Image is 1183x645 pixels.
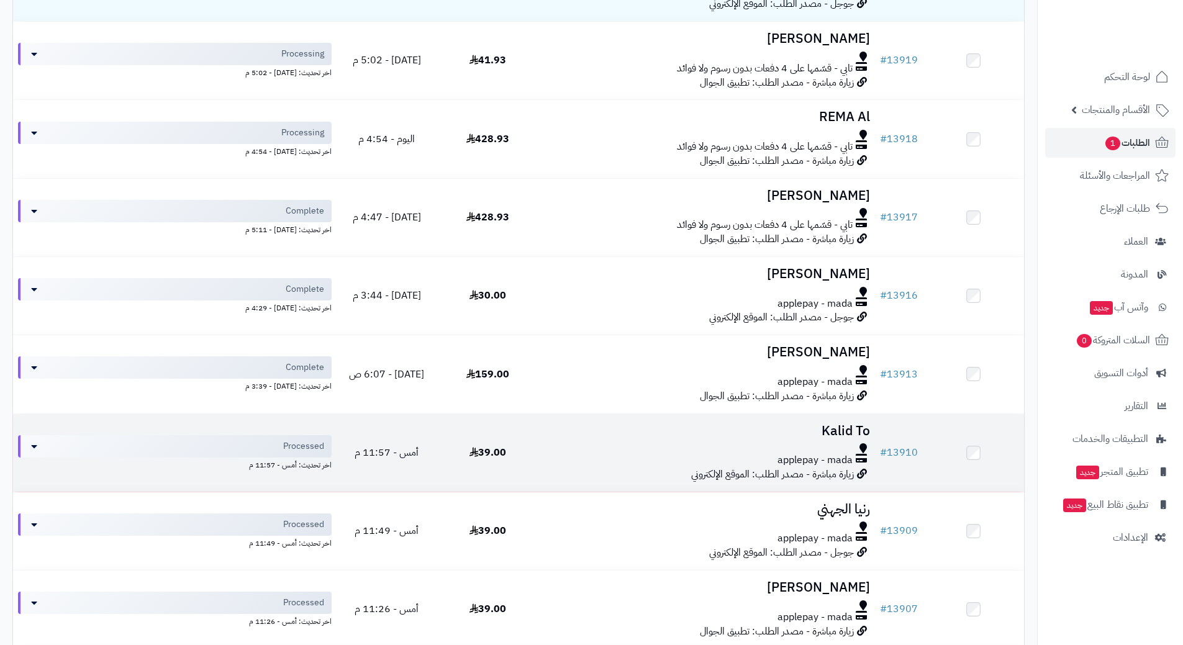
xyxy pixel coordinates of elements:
[18,144,332,157] div: اخر تحديث: [DATE] - 4:54 م
[880,367,887,382] span: #
[1045,523,1176,553] a: الإعدادات
[1121,266,1148,283] span: المدونة
[1072,430,1148,448] span: التطبيقات والخدمات
[880,445,918,460] a: #13910
[543,345,870,359] h3: [PERSON_NAME]
[543,110,870,124] h3: REMA Al
[1045,292,1176,322] a: وآتس آبجديد
[1045,194,1176,223] a: طلبات الإرجاع
[349,367,424,382] span: [DATE] - 6:07 ص
[18,65,332,78] div: اخر تحديث: [DATE] - 5:02 م
[880,288,887,303] span: #
[283,597,324,609] span: Processed
[700,232,854,246] span: زيارة مباشرة - مصدر الطلب: تطبيق الجوال
[469,53,506,68] span: 41.93
[543,189,870,203] h3: [PERSON_NAME]
[1045,227,1176,256] a: العملاء
[286,205,324,217] span: Complete
[880,367,918,382] a: #13913
[880,602,887,616] span: #
[543,267,870,281] h3: [PERSON_NAME]
[1045,457,1176,487] a: تطبيق المتجرجديد
[281,48,324,60] span: Processing
[18,458,332,471] div: اخر تحديث: أمس - 11:57 م
[700,75,854,90] span: زيارة مباشرة - مصدر الطلب: تطبيق الجوال
[700,153,854,168] span: زيارة مباشرة - مصدر الطلب: تطبيق الجوال
[18,536,332,549] div: اخر تحديث: أمس - 11:49 م
[1100,200,1150,217] span: طلبات الإرجاع
[777,610,853,625] span: applepay - mada
[1113,529,1148,546] span: الإعدادات
[355,602,419,616] span: أمس - 11:26 م
[880,523,918,538] a: #13909
[353,210,421,225] span: [DATE] - 4:47 م
[283,440,324,453] span: Processed
[1045,161,1176,191] a: المراجعات والأسئلة
[700,624,854,639] span: زيارة مباشرة - مصدر الطلب: تطبيق الجوال
[880,210,918,225] a: #13917
[466,210,509,225] span: 428.93
[1076,466,1099,479] span: جديد
[1045,490,1176,520] a: تطبيق نقاط البيعجديد
[469,445,506,460] span: 39.00
[1105,137,1120,150] span: 1
[543,424,870,438] h3: Kalid To
[709,310,854,325] span: جوجل - مصدر الطلب: الموقع الإلكتروني
[466,132,509,147] span: 428.93
[1045,391,1176,421] a: التقارير
[1077,334,1092,348] span: 0
[469,602,506,616] span: 39.00
[880,132,887,147] span: #
[358,132,415,147] span: اليوم - 4:54 م
[709,545,854,560] span: جوجل - مصدر الطلب: الموقع الإلكتروني
[543,580,870,595] h3: [PERSON_NAME]
[355,523,419,538] span: أمس - 11:49 م
[777,375,853,389] span: applepay - mada
[1045,325,1176,355] a: السلات المتروكة0
[1082,101,1150,119] span: الأقسام والمنتجات
[677,218,853,232] span: تابي - قسّمها على 4 دفعات بدون رسوم ولا فوائد
[355,445,419,460] span: أمس - 11:57 م
[1045,62,1176,92] a: لوحة التحكم
[353,288,421,303] span: [DATE] - 3:44 م
[1063,498,1086,512] span: جديد
[353,53,421,68] span: [DATE] - 5:02 م
[691,467,854,482] span: زيارة مباشرة - مصدر الطلب: الموقع الإلكتروني
[283,518,324,531] span: Processed
[286,283,324,295] span: Complete
[880,288,918,303] a: #13916
[543,502,870,516] h3: رنيا الجهني
[880,210,887,225] span: #
[1090,301,1113,315] span: جديد
[1125,397,1148,415] span: التقارير
[677,61,853,76] span: تابي - قسّمها على 4 دفعات بدون رسوم ولا فوائد
[1045,358,1176,388] a: أدوات التسويق
[18,222,332,235] div: اخر تحديث: [DATE] - 5:11 م
[1075,463,1148,480] span: تطبيق المتجر
[777,453,853,467] span: applepay - mada
[1076,332,1150,349] span: السلات المتروكة
[880,602,918,616] a: #13907
[1062,496,1148,513] span: تطبيق نقاط البيع
[18,300,332,313] div: اخر تحديث: [DATE] - 4:29 م
[880,53,887,68] span: #
[281,127,324,139] span: Processing
[1099,32,1171,58] img: logo-2.png
[880,132,918,147] a: #13918
[777,531,853,546] span: applepay - mada
[700,389,854,404] span: زيارة مباشرة - مصدر الطلب: تطبيق الجوال
[880,445,887,460] span: #
[1089,299,1148,316] span: وآتس آب
[880,53,918,68] a: #13919
[469,288,506,303] span: 30.00
[1045,259,1176,289] a: المدونة
[677,140,853,154] span: تابي - قسّمها على 4 دفعات بدون رسوم ولا فوائد
[1124,233,1148,250] span: العملاء
[1104,134,1150,151] span: الطلبات
[466,367,509,382] span: 159.00
[1104,68,1150,86] span: لوحة التحكم
[286,361,324,374] span: Complete
[18,379,332,392] div: اخر تحديث: [DATE] - 3:39 م
[777,297,853,311] span: applepay - mada
[1094,364,1148,382] span: أدوات التسويق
